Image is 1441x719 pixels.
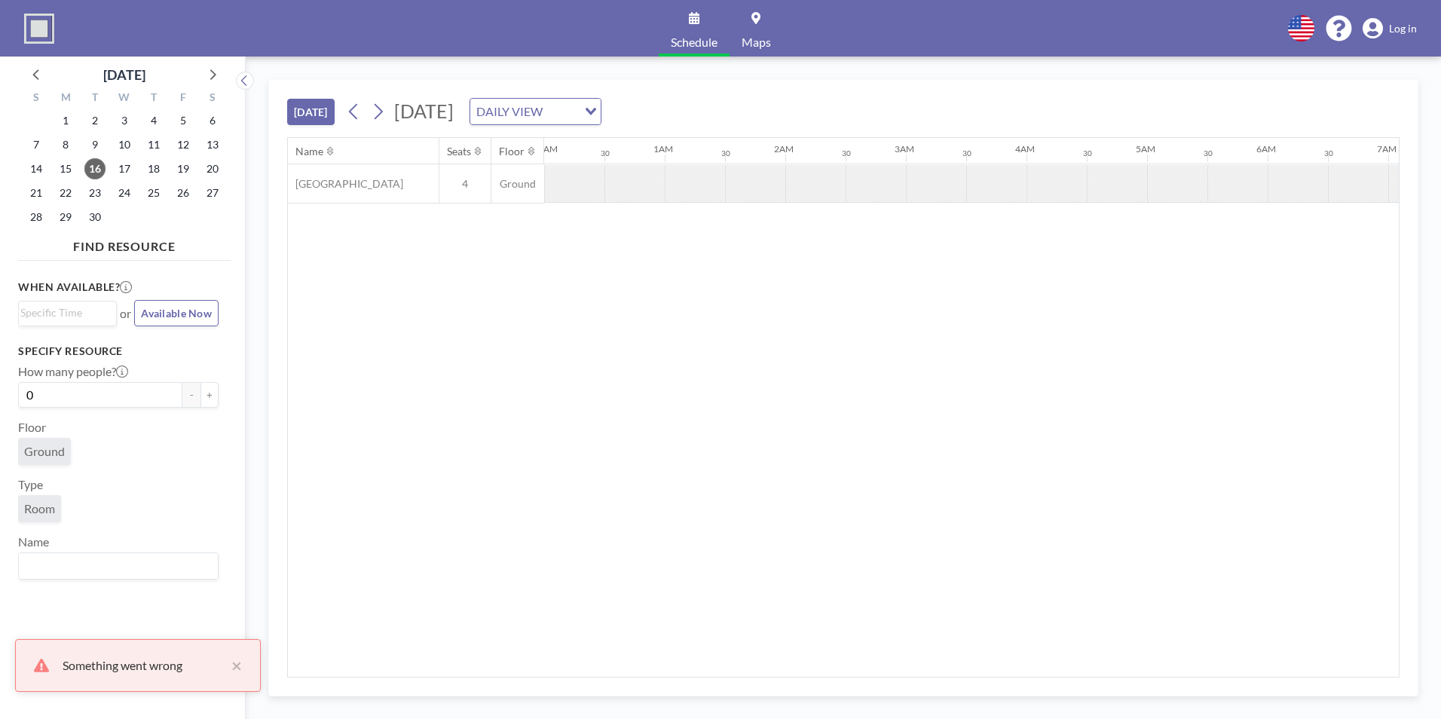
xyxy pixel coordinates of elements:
div: 30 [721,148,730,158]
div: F [168,89,197,109]
div: 30 [601,148,610,158]
div: 30 [962,148,971,158]
button: close [224,656,242,675]
div: M [51,89,81,109]
span: Thursday, September 18, 2025 [143,158,164,179]
div: Name [295,145,323,158]
span: Saturday, September 20, 2025 [202,158,223,179]
span: Tuesday, September 30, 2025 [84,207,106,228]
span: Monday, September 8, 2025 [55,134,76,155]
span: Ground [24,444,65,459]
button: + [200,382,219,408]
h3: Specify resource [18,344,219,358]
span: Wednesday, September 10, 2025 [114,134,135,155]
div: S [22,89,51,109]
span: Log in [1389,22,1417,35]
a: Log in [1363,18,1417,39]
span: Monday, September 22, 2025 [55,182,76,203]
span: Monday, September 1, 2025 [55,110,76,131]
span: Sunday, September 7, 2025 [26,134,47,155]
h4: FIND RESOURCE [18,233,231,254]
div: 30 [842,148,851,158]
span: Tuesday, September 23, 2025 [84,182,106,203]
span: DAILY VIEW [473,102,546,121]
span: Ground [491,177,544,191]
span: Maps [742,36,771,48]
div: Something went wrong [63,656,224,675]
span: Tuesday, September 9, 2025 [84,134,106,155]
div: 6AM [1256,143,1276,155]
div: Seats [447,145,471,158]
input: Search for option [20,304,108,321]
img: organization-logo [24,14,54,44]
div: [DATE] [103,64,145,85]
div: 5AM [1136,143,1155,155]
span: [DATE] [394,99,454,122]
span: [GEOGRAPHIC_DATA] [288,177,403,191]
div: Search for option [19,553,218,579]
div: 3AM [895,143,914,155]
span: Friday, September 26, 2025 [173,182,194,203]
label: Type [18,477,43,492]
span: Saturday, September 13, 2025 [202,134,223,155]
span: Room [24,501,55,516]
div: 12AM [533,143,558,155]
div: 30 [1324,148,1333,158]
span: Wednesday, September 17, 2025 [114,158,135,179]
span: Sunday, September 14, 2025 [26,158,47,179]
label: Floor [18,420,46,435]
span: Monday, September 29, 2025 [55,207,76,228]
span: Wednesday, September 3, 2025 [114,110,135,131]
span: Monday, September 15, 2025 [55,158,76,179]
button: [DATE] [287,99,335,125]
span: Friday, September 12, 2025 [173,134,194,155]
div: T [81,89,110,109]
span: Friday, September 5, 2025 [173,110,194,131]
div: T [139,89,168,109]
span: Sunday, September 21, 2025 [26,182,47,203]
div: W [110,89,139,109]
label: How many people? [18,364,128,379]
div: S [197,89,227,109]
span: Schedule [671,36,717,48]
span: Sunday, September 28, 2025 [26,207,47,228]
input: Search for option [547,102,576,121]
span: Saturday, September 6, 2025 [202,110,223,131]
div: 30 [1083,148,1092,158]
span: Friday, September 19, 2025 [173,158,194,179]
span: Tuesday, September 2, 2025 [84,110,106,131]
div: 1AM [653,143,673,155]
button: - [182,382,200,408]
span: Saturday, September 27, 2025 [202,182,223,203]
span: Thursday, September 25, 2025 [143,182,164,203]
span: or [120,306,131,321]
span: Thursday, September 11, 2025 [143,134,164,155]
span: Wednesday, September 24, 2025 [114,182,135,203]
input: Search for option [20,556,210,576]
label: Name [18,534,49,549]
div: Floor [499,145,525,158]
div: Search for option [19,301,116,324]
div: 7AM [1377,143,1397,155]
span: Thursday, September 4, 2025 [143,110,164,131]
div: 30 [1204,148,1213,158]
div: 4AM [1015,143,1035,155]
div: Search for option [470,99,601,124]
span: 4 [439,177,491,191]
span: Available Now [141,307,212,320]
button: Available Now [134,300,219,326]
div: 2AM [774,143,794,155]
span: Tuesday, September 16, 2025 [84,158,106,179]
